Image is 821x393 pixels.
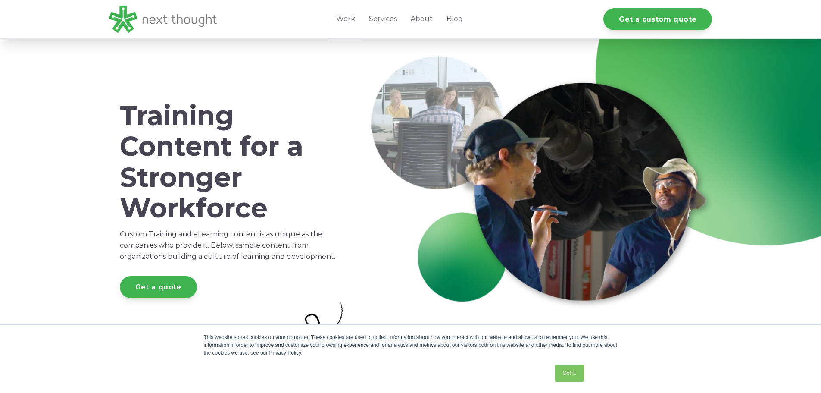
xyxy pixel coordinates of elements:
[120,230,335,261] span: Custom Training and eLearning content is as unique as the companies who provide it. Below, sample...
[204,333,618,357] div: This website stores cookies on your computer. These cookies are used to collect information about...
[603,8,712,30] a: Get a custom quote
[120,101,340,223] h1: Training Content for a Stronger Workforce
[555,365,584,382] a: Got it.
[287,299,351,366] img: Artboard 3-1
[367,52,712,313] img: Work-Header
[109,6,217,33] img: LG - NextThought Logo
[120,276,197,298] a: Get a quote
